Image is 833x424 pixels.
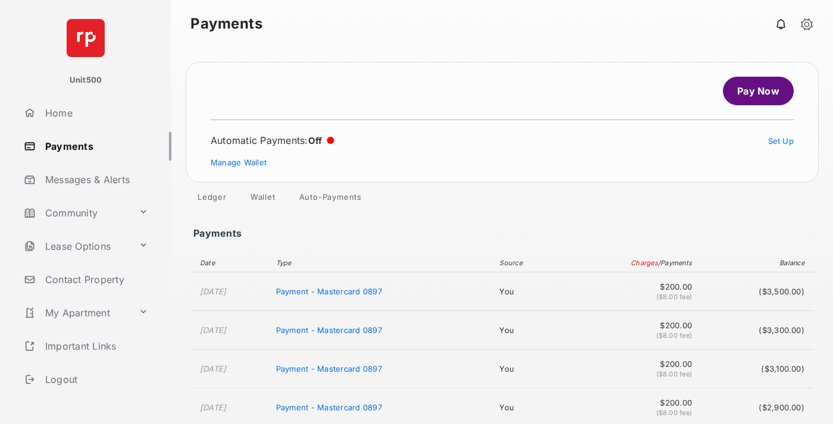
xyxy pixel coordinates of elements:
td: You [493,350,559,388]
td: ($3,500.00) [698,272,814,311]
th: Type [270,254,494,272]
a: Set Up [768,136,794,146]
a: Important Links [19,332,153,360]
a: My Apartment [19,299,134,327]
a: Lease Options [19,232,134,260]
a: Messages & Alerts [19,165,171,194]
span: $200.00 [565,359,692,369]
span: Charges [631,259,658,267]
span: $200.00 [565,282,692,291]
time: [DATE] [200,403,227,412]
a: Wallet [241,192,285,206]
span: ($8.00 fee) [656,370,693,378]
img: svg+xml;base64,PHN2ZyB4bWxucz0iaHR0cDovL3d3dy53My5vcmcvMjAwMC9zdmciIHdpZHRoPSI2NCIgaGVpZ2h0PSI2NC... [67,19,105,57]
span: ($8.00 fee) [656,409,693,417]
th: Source [493,254,559,272]
h3: Payments [193,228,245,233]
span: Payment - Mastercard 0897 [276,364,382,373]
td: You [493,311,559,350]
p: Unit500 [70,74,102,86]
th: Balance [698,254,814,272]
span: $200.00 [565,321,692,330]
time: [DATE] [200,287,227,296]
span: Payment - Mastercard 0897 [276,403,382,412]
td: ($3,100.00) [698,350,814,388]
span: ($8.00 fee) [656,331,693,340]
span: Payment - Mastercard 0897 [276,325,382,335]
a: Ledger [188,192,236,206]
a: Home [19,99,171,127]
a: Manage Wallet [211,158,267,167]
a: Logout [19,365,171,394]
a: Payments [19,132,171,161]
span: ($8.00 fee) [656,293,693,301]
span: Off [308,135,322,146]
span: Payment - Mastercard 0897 [276,287,382,296]
div: Automatic Payments : [211,134,334,146]
strong: Payments [190,17,262,31]
span: / Payments [658,259,692,267]
a: Contact Property [19,265,171,294]
a: Community [19,199,134,227]
td: ($3,300.00) [698,311,814,350]
a: Auto-Payments [290,192,371,206]
time: [DATE] [200,364,227,373]
th: Date [190,254,270,272]
time: [DATE] [200,325,227,335]
span: $200.00 [565,398,692,407]
td: You [493,272,559,311]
